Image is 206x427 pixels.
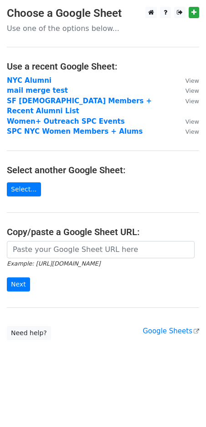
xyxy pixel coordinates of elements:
small: Example: [URL][DOMAIN_NAME] [7,260,100,267]
small: View [185,77,199,84]
h3: Choose a Google Sheet [7,7,199,20]
a: Need help? [7,326,51,340]
a: View [176,97,199,105]
input: Paste your Google Sheet URL here [7,241,195,258]
a: Google Sheets [143,327,199,335]
small: View [185,118,199,125]
a: Women+ Outreach SPC Events [7,117,125,126]
a: SF [DEMOGRAPHIC_DATA] Members + Recent Alumni List [7,97,152,116]
a: View [176,127,199,136]
a: NYC Alumni [7,76,51,85]
a: mail merge test [7,86,68,95]
a: View [176,86,199,95]
h4: Use a recent Google Sheet: [7,61,199,72]
p: Use one of the options below... [7,24,199,33]
small: View [185,128,199,135]
small: View [185,87,199,94]
a: View [176,117,199,126]
input: Next [7,277,30,291]
small: View [185,98,199,105]
a: View [176,76,199,85]
h4: Copy/paste a Google Sheet URL: [7,226,199,237]
h4: Select another Google Sheet: [7,165,199,176]
a: Select... [7,182,41,196]
a: SPC NYC Women Members + Alums [7,127,143,136]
